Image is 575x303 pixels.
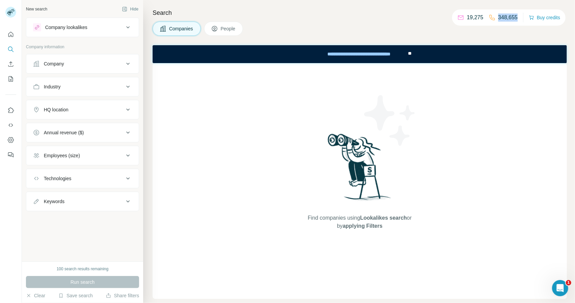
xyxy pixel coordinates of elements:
[44,83,61,90] div: Industry
[467,13,483,22] p: 19,275
[58,292,93,299] button: Save search
[5,134,16,146] button: Dashboard
[117,4,143,14] button: Hide
[360,90,420,151] img: Surfe Illustration - Stars
[26,147,139,164] button: Employees (size)
[106,292,139,299] button: Share filters
[26,79,139,95] button: Industry
[306,214,414,230] span: Find companies using or by
[26,102,139,118] button: HQ location
[5,28,16,40] button: Quick start
[5,7,16,18] img: Avatar
[26,44,139,50] p: Company information
[44,60,64,67] div: Company
[153,8,567,18] h4: Search
[57,266,108,272] div: 100 search results remaining
[360,215,407,221] span: Lookalikes search
[5,73,16,85] button: My lists
[44,106,68,113] div: HQ location
[5,119,16,131] button: Use Surfe API
[26,6,47,12] div: New search
[44,198,64,205] div: Keywords
[498,13,518,22] p: 348,655
[26,292,45,299] button: Clear
[566,280,571,285] span: 1
[44,175,71,182] div: Technologies
[169,25,194,32] span: Companies
[26,125,139,141] button: Annual revenue ($)
[5,43,16,55] button: Search
[325,132,395,207] img: Surfe Illustration - Woman searching with binoculars
[552,280,568,296] iframe: Intercom live chat
[44,129,84,136] div: Annual revenue ($)
[26,19,139,35] button: Company lookalikes
[44,152,80,159] div: Employees (size)
[529,13,560,22] button: Buy credits
[26,56,139,72] button: Company
[5,58,16,70] button: Enrich CSV
[153,45,567,63] iframe: Banner
[221,25,236,32] span: People
[5,104,16,116] button: Use Surfe on LinkedIn
[343,223,382,229] span: applying Filters
[26,193,139,210] button: Keywords
[26,170,139,187] button: Technologies
[5,149,16,161] button: Feedback
[45,24,87,31] div: Company lookalikes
